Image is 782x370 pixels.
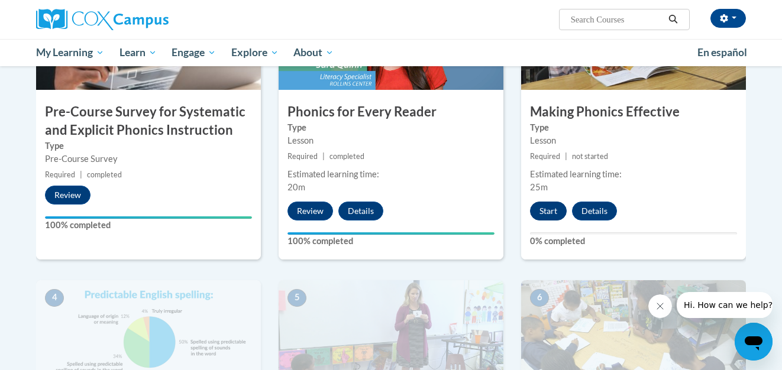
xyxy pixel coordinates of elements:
span: 5 [287,289,306,307]
a: About [286,39,342,66]
a: Explore [224,39,286,66]
iframe: Message from company [677,292,773,318]
a: Cox Campus [36,9,261,30]
div: Lesson [530,134,737,147]
iframe: Button to launch messaging window [735,323,773,361]
div: Your progress [287,232,495,235]
button: Review [45,186,91,205]
a: Engage [164,39,224,66]
label: Type [287,121,495,134]
label: Type [45,139,252,152]
span: About [293,46,334,60]
h3: Making Phonics Effective [521,103,746,121]
button: Start [530,202,567,220]
h3: Phonics for Every Reader [279,103,503,121]
span: Engage [172,46,216,60]
button: Details [338,202,383,220]
span: | [322,152,325,161]
span: 6 [530,289,549,307]
button: Details [572,202,617,220]
span: completed [87,170,122,179]
span: Required [287,152,318,161]
span: My Learning [36,46,104,60]
span: En español [697,46,747,59]
button: Review [287,202,333,220]
span: 25m [530,182,548,192]
div: Main menu [18,39,764,66]
button: Account Settings [710,9,746,28]
h3: Pre-Course Survey for Systematic and Explicit Phonics Instruction [36,103,261,139]
a: My Learning [28,39,112,66]
div: Lesson [287,134,495,147]
label: 0% completed [530,235,737,248]
span: | [80,170,82,179]
span: 4 [45,289,64,307]
span: Required [45,170,75,179]
a: Learn [112,39,164,66]
span: | [565,152,567,161]
label: Type [530,121,737,134]
a: En español [690,40,755,65]
div: Estimated learning time: [530,168,737,181]
input: Search Courses [570,12,664,27]
span: completed [329,152,364,161]
span: Learn [119,46,157,60]
div: Your progress [45,216,252,219]
label: 100% completed [45,219,252,232]
span: 20m [287,182,305,192]
span: Explore [231,46,279,60]
div: Estimated learning time: [287,168,495,181]
div: Pre-Course Survey [45,152,252,165]
span: Required [530,152,560,161]
img: Cox Campus [36,9,169,30]
button: Search [664,12,682,27]
span: not started [572,152,608,161]
iframe: Close message [648,294,672,318]
label: 100% completed [287,235,495,248]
